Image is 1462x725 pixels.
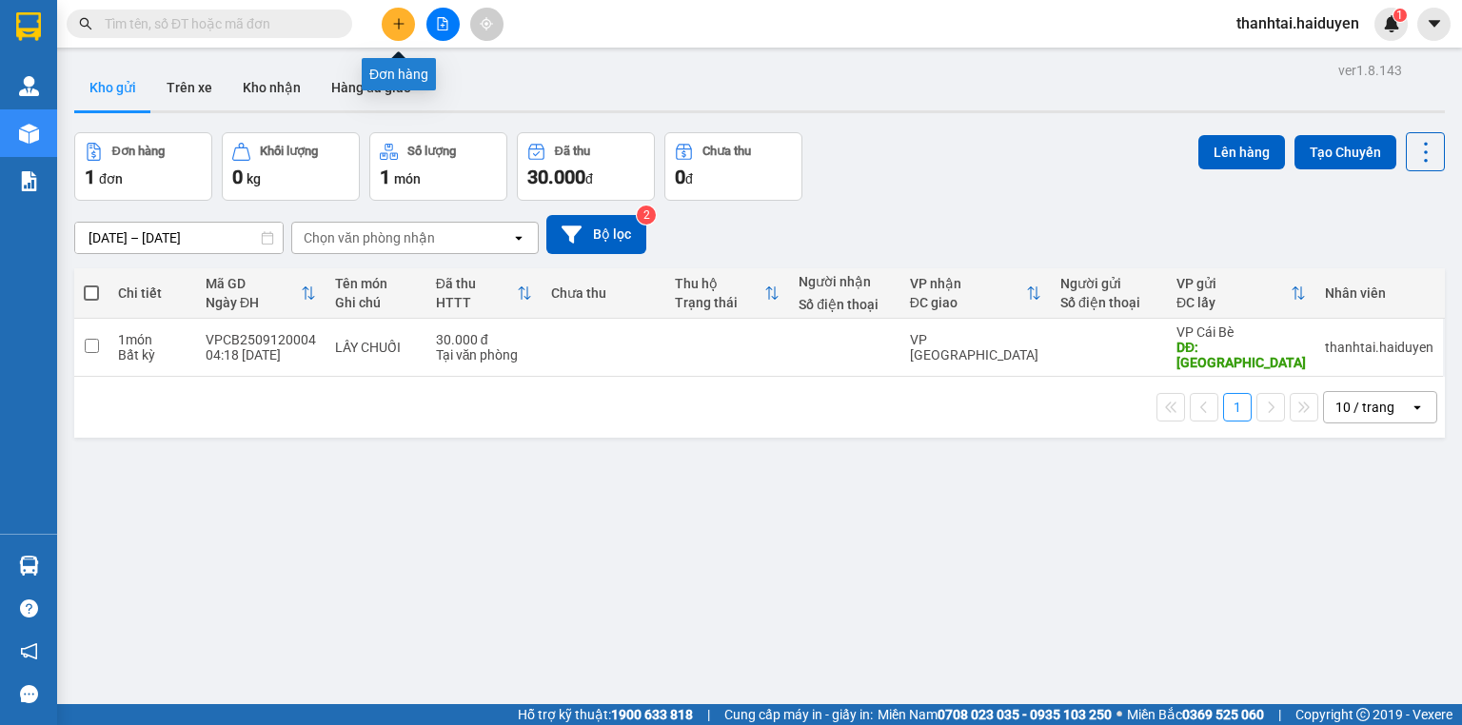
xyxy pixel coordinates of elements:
[436,332,533,347] div: 30.000 đ
[551,285,656,301] div: Chưa thu
[1198,135,1285,169] button: Lên hàng
[1176,324,1306,340] div: VP Cái Bè
[546,215,646,254] button: Bộ lọc
[675,295,764,310] div: Trạng thái
[85,166,95,188] span: 1
[1417,8,1451,41] button: caret-down
[74,65,151,110] button: Kho gửi
[1393,9,1407,22] sup: 1
[1176,295,1291,310] div: ĐC lấy
[394,171,421,186] span: món
[16,12,41,41] img: logo-vxr
[1060,276,1157,291] div: Người gửi
[910,332,1041,362] div: VP [GEOGRAPHIC_DATA]
[1176,276,1291,291] div: VP gửi
[99,171,123,186] span: đơn
[19,171,39,191] img: solution-icon
[1325,285,1433,301] div: Nhân viên
[1410,400,1425,415] svg: open
[19,76,39,96] img: warehouse-icon
[664,132,802,201] button: Chưa thu0đ
[436,17,449,30] span: file-add
[75,223,283,253] input: Select a date range.
[382,8,415,41] button: plus
[900,268,1051,319] th: Toggle SortBy
[910,276,1026,291] div: VP nhận
[675,166,685,188] span: 0
[1167,268,1315,319] th: Toggle SortBy
[878,704,1112,725] span: Miền Nam
[1223,393,1252,421] button: 1
[227,65,316,110] button: Kho nhận
[1060,295,1157,310] div: Số điện thoại
[585,171,593,186] span: đ
[724,704,873,725] span: Cung cấp máy in - giấy in:
[480,17,493,30] span: aim
[1356,708,1370,721] span: copyright
[105,13,329,34] input: Tìm tên, số ĐT hoặc mã đơn
[555,145,590,158] div: Đã thu
[380,166,390,188] span: 1
[1116,711,1122,718] span: ⚪️
[118,347,187,362] div: Bất kỳ
[118,285,187,301] div: Chi tiết
[196,268,326,319] th: Toggle SortBy
[436,295,518,310] div: HTTT
[222,132,360,201] button: Khối lượng0kg
[1294,135,1396,169] button: Tạo Chuyến
[470,8,504,41] button: aim
[335,295,417,310] div: Ghi chú
[665,268,789,319] th: Toggle SortBy
[1396,9,1403,22] span: 1
[20,685,38,703] span: message
[436,276,518,291] div: Đã thu
[1383,15,1400,32] img: icon-new-feature
[20,599,38,617] span: question-circle
[1127,704,1264,725] span: Miền Bắc
[304,228,435,247] div: Chọn văn phòng nhận
[118,332,187,347] div: 1 món
[426,268,543,319] th: Toggle SortBy
[1335,398,1394,417] div: 10 / trang
[799,274,890,289] div: Người nhận
[206,276,301,291] div: Mã GD
[511,230,526,245] svg: open
[799,297,890,312] div: Số điện thoại
[151,65,227,110] button: Trên xe
[426,8,460,41] button: file-add
[260,145,318,158] div: Khối lượng
[611,707,693,722] strong: 1900 633 818
[79,17,92,30] span: search
[112,145,165,158] div: Đơn hàng
[702,145,751,158] div: Chưa thu
[19,124,39,144] img: warehouse-icon
[1325,340,1433,355] div: thanhtai.haiduyen
[19,556,39,576] img: warehouse-icon
[206,347,316,362] div: 04:18 [DATE]
[206,295,301,310] div: Ngày ĐH
[232,166,243,188] span: 0
[20,642,38,660] span: notification
[1426,15,1443,32] span: caret-down
[685,171,693,186] span: đ
[392,17,405,30] span: plus
[407,145,456,158] div: Số lượng
[527,166,585,188] span: 30.000
[206,332,316,347] div: VPCB2509120004
[910,295,1026,310] div: ĐC giao
[247,171,261,186] span: kg
[74,132,212,201] button: Đơn hàng1đơn
[707,704,710,725] span: |
[1338,60,1402,81] div: ver 1.8.143
[518,704,693,725] span: Hỗ trợ kỹ thuật:
[436,347,533,362] div: Tại văn phòng
[335,276,417,291] div: Tên món
[517,132,655,201] button: Đã thu30.000đ
[1278,704,1281,725] span: |
[316,65,426,110] button: Hàng đã giao
[1182,707,1264,722] strong: 0369 525 060
[1221,11,1374,35] span: thanhtai.haiduyen
[675,276,764,291] div: Thu hộ
[637,206,656,225] sup: 2
[335,340,417,355] div: LẤY CHUỐI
